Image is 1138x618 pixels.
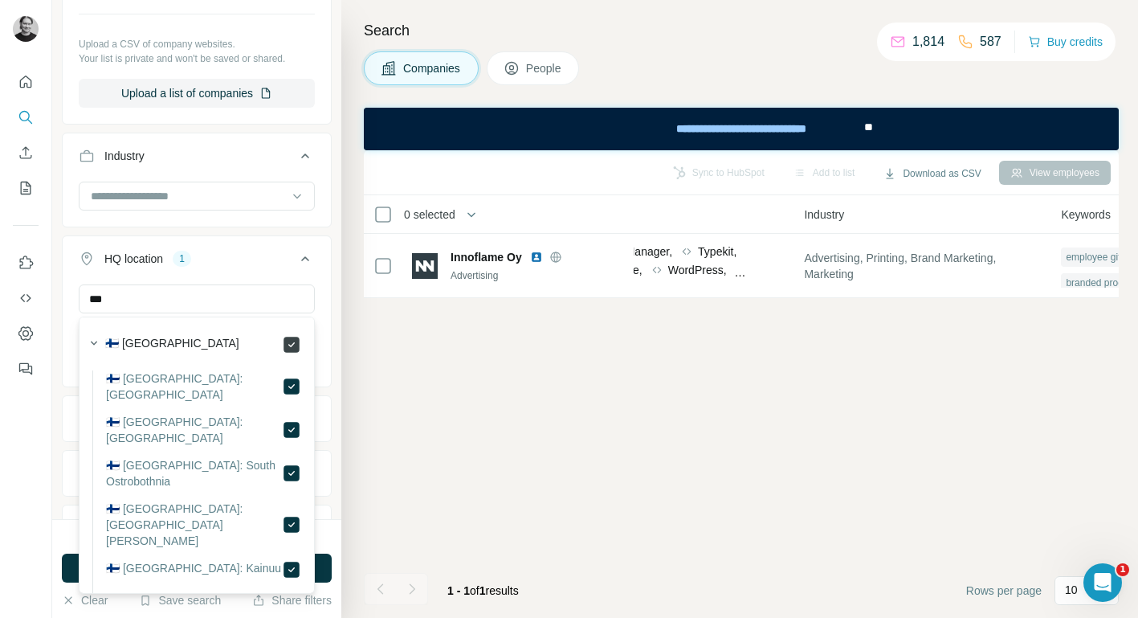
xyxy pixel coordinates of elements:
button: HQ location1 [63,239,331,284]
iframe: Intercom live chat [1083,563,1122,602]
p: 10 [1065,582,1078,598]
span: Innoflame Oy [451,249,522,265]
label: 🇫🇮 [GEOGRAPHIC_DATA] [105,335,239,354]
span: People [526,60,563,76]
button: Annual revenue ($) [63,399,331,438]
button: Employees (size) [63,454,331,493]
label: 🇫🇮 [GEOGRAPHIC_DATA]: [GEOGRAPHIC_DATA] [106,414,282,446]
span: results [447,584,519,597]
div: HQ location [104,251,163,267]
span: Keywords [1061,207,1110,223]
span: 1 [479,584,486,597]
span: Rows per page [966,583,1042,599]
button: My lists [13,174,39,203]
button: Enrich CSV [13,138,39,167]
h4: Search [364,19,1119,42]
span: Advertising, Printing, Brand Marketing, Marketing [804,250,1042,282]
button: Quick start [13,68,39,96]
button: Save search [139,592,221,608]
button: Run search [62,554,332,583]
iframe: Banner [364,108,1119,150]
img: Logo of Innoflame Oy [412,253,438,279]
span: of [470,584,479,597]
button: Industry [63,137,331,182]
button: Use Surfe on LinkedIn [13,248,39,277]
div: Industry [104,148,145,164]
p: 1,814 [912,32,944,51]
p: Your list is private and won't be saved or shared. [79,51,315,66]
span: 1 - 1 [447,584,470,597]
button: Search [13,103,39,132]
div: 1 [173,252,191,266]
img: LinkedIn logo [530,251,543,264]
button: Upload a list of companies [79,79,315,108]
button: Feedback [13,354,39,383]
span: 1 [1116,563,1129,576]
img: Avatar [13,16,39,42]
p: 587 [980,32,1001,51]
label: 🇫🇮 [GEOGRAPHIC_DATA]: Kainuu [106,560,281,579]
span: Industry [804,207,844,223]
button: Technologies [63,509,331,547]
button: Use Surfe API [13,284,39,313]
span: 0 selected [404,207,455,223]
span: Companies [403,60,462,76]
button: Download as CSV [872,162,992,186]
p: Upload a CSV of company websites. [79,37,315,51]
div: Advertising [451,268,624,283]
label: 🇫🇮 [GEOGRAPHIC_DATA]: [GEOGRAPHIC_DATA][PERSON_NAME] [106,501,282,549]
label: 🇫🇮 [GEOGRAPHIC_DATA]: South Ostrobothnia [106,457,282,489]
button: Clear [62,592,108,608]
span: WordPress, [668,262,727,278]
div: employee gifts [1061,248,1132,267]
span: Typekit, [698,244,736,260]
button: Buy credits [1028,31,1103,53]
button: Share filters [252,592,332,608]
label: 🇫🇮 [GEOGRAPHIC_DATA]: [GEOGRAPHIC_DATA] [106,370,282,403]
button: Dashboard [13,319,39,348]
